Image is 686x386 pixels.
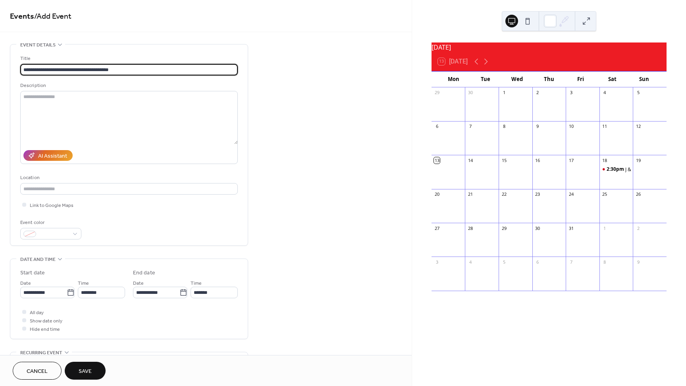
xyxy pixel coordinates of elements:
[20,218,80,227] div: Event color
[30,317,62,325] span: Show date only
[434,191,440,197] div: 20
[501,191,507,197] div: 22
[30,201,73,210] span: Link to Google Maps
[20,269,45,277] div: Start date
[602,191,608,197] div: 25
[602,259,608,265] div: 8
[602,157,608,163] div: 18
[30,325,60,334] span: Hide end time
[467,90,473,96] div: 30
[34,9,71,24] span: / Add Event
[65,362,106,380] button: Save
[434,157,440,163] div: 13
[133,269,155,277] div: End date
[568,225,574,231] div: 31
[635,225,641,231] div: 2
[20,41,56,49] span: Event details
[501,157,507,163] div: 15
[20,255,56,264] span: Date and time
[434,259,440,265] div: 3
[20,279,31,288] span: Date
[635,191,641,197] div: 26
[568,124,574,129] div: 10
[78,279,89,288] span: Time
[568,191,574,197] div: 24
[501,124,507,129] div: 8
[602,90,608,96] div: 4
[79,367,92,376] span: Save
[535,124,541,129] div: 9
[467,259,473,265] div: 4
[13,362,62,380] button: Cancel
[568,157,574,163] div: 17
[133,279,144,288] span: Date
[565,71,597,87] div: Fri
[27,367,48,376] span: Cancel
[23,150,73,161] button: AI Assistant
[635,90,641,96] div: 5
[533,71,565,87] div: Thu
[467,191,473,197] div: 21
[10,9,34,24] a: Events
[467,157,473,163] div: 14
[628,71,660,87] div: Sun
[535,191,541,197] div: 23
[30,309,44,317] span: All day
[20,174,236,182] div: Location
[535,259,541,265] div: 6
[38,152,67,160] div: AI Assistant
[501,259,507,265] div: 5
[535,157,541,163] div: 16
[635,124,641,129] div: 12
[438,71,470,87] div: Mon
[470,71,501,87] div: Tue
[434,90,440,96] div: 29
[625,166,658,173] div: J & L Depot Hill
[599,166,633,173] div: J & L Depot Hill
[635,157,641,163] div: 19
[535,225,541,231] div: 30
[607,166,625,173] span: 2:30pm
[501,71,533,87] div: Wed
[20,81,236,90] div: Description
[602,225,608,231] div: 1
[568,259,574,265] div: 7
[535,90,541,96] div: 2
[568,90,574,96] div: 3
[501,90,507,96] div: 1
[635,259,641,265] div: 9
[501,225,507,231] div: 29
[434,124,440,129] div: 6
[467,225,473,231] div: 28
[434,225,440,231] div: 27
[597,71,628,87] div: Sat
[20,54,236,63] div: Title
[602,124,608,129] div: 11
[467,124,473,129] div: 7
[432,42,667,52] div: [DATE]
[20,349,62,357] span: Recurring event
[191,279,202,288] span: Time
